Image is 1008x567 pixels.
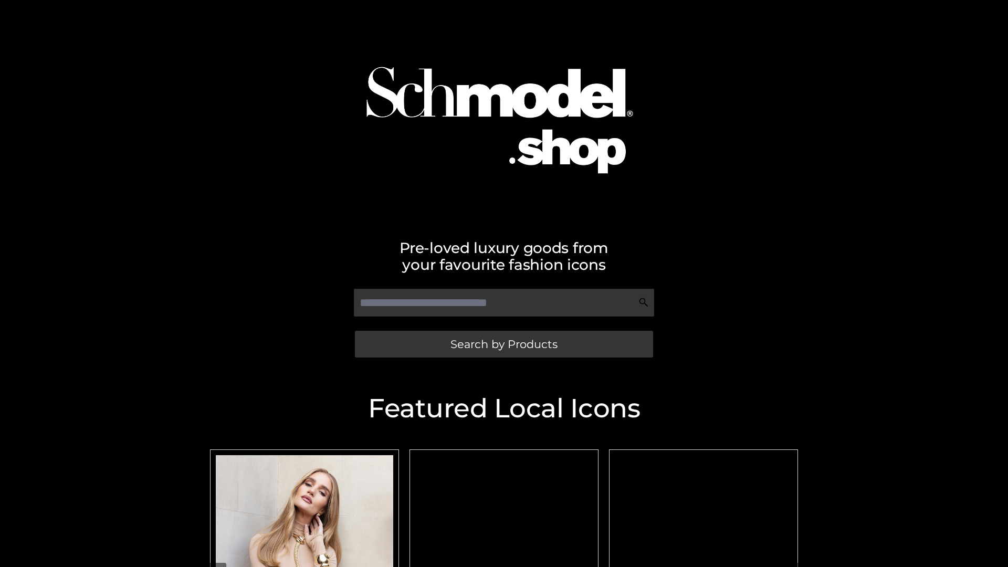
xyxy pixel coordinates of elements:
a: Search by Products [355,331,653,358]
span: Search by Products [450,339,558,350]
img: Search Icon [638,297,649,308]
h2: Pre-loved luxury goods from your favourite fashion icons [205,239,803,273]
h2: Featured Local Icons​ [205,395,803,422]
